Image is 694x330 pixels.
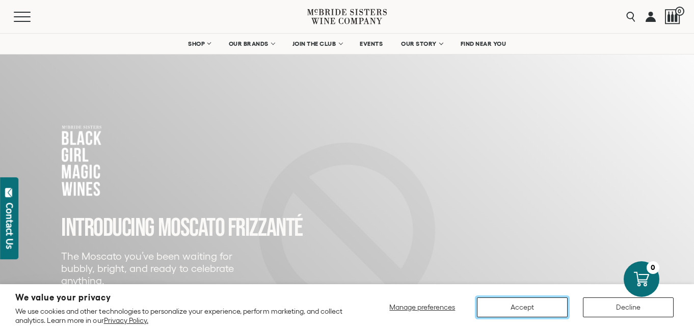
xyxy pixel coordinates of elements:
h2: We value your privacy [15,293,350,302]
button: Decline [583,297,674,317]
a: Privacy Policy. [104,316,148,324]
div: 0 [647,261,659,274]
p: We use cookies and other technologies to personalize your experience, perform marketing, and coll... [15,307,350,325]
span: Manage preferences [389,303,455,311]
button: Manage preferences [383,297,462,317]
button: Accept [477,297,568,317]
